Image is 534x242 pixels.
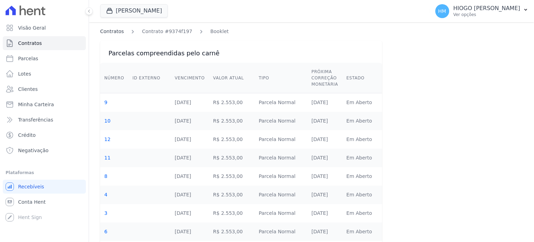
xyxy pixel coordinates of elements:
td: [DATE] [307,167,342,186]
td: Em Aberto [342,93,382,112]
td: [DATE] [170,204,209,223]
td: Parcela Normal [254,167,307,186]
td: [DATE] [170,130,209,149]
span: Recebíveis [18,183,44,190]
td: R$ 2.553,00 [209,112,254,130]
th: Tipo [254,63,307,93]
td: [DATE] [170,149,209,167]
td: Em Aberto [342,167,382,186]
a: 10 [104,118,111,124]
th: Vencimento [170,63,209,93]
th: ID Externo [128,63,170,93]
a: Booklet [210,28,229,35]
th: Número [100,63,128,93]
a: Lotes [3,67,86,81]
a: Contrato #9374f197 [142,28,192,35]
span: Conta Hent [18,198,46,205]
td: R$ 2.553,00 [209,167,254,186]
td: [DATE] [170,167,209,186]
td: Parcela Normal [254,149,307,167]
a: 3 [104,210,107,216]
span: Minha Carteira [18,101,54,108]
span: Visão Geral [18,24,46,31]
td: [DATE] [170,186,209,204]
td: R$ 2.553,00 [209,186,254,204]
td: Em Aberto [342,223,382,241]
button: [PERSON_NAME] [100,4,168,17]
a: Contratos [3,36,86,50]
nav: Breadcrumb [100,28,382,35]
td: Parcela Normal [254,112,307,130]
th: Valor Atual [209,63,254,93]
p: HIOGO [PERSON_NAME] [453,5,520,12]
td: R$ 2.553,00 [209,130,254,149]
span: Clientes [18,86,38,93]
a: 9 [104,100,107,105]
h3: Parcelas compreendidas pelo carnê [108,49,374,57]
a: Conta Hent [3,195,86,209]
td: R$ 2.553,00 [209,93,254,112]
td: Em Aberto [342,112,382,130]
a: Transferências [3,113,86,127]
button: HM HIOGO [PERSON_NAME] Ver opções [430,1,534,21]
span: Lotes [18,70,31,77]
span: translation missing: pt-BR.manager.contracts.booklets.new.booklet [210,29,229,34]
td: [DATE] [170,93,209,112]
a: Contratos [100,28,124,35]
span: Crédito [18,132,36,139]
td: Em Aberto [342,186,382,204]
td: R$ 2.553,00 [209,223,254,241]
td: Parcela Normal [254,204,307,223]
td: [DATE] [170,223,209,241]
td: [DATE] [170,112,209,130]
a: Recebíveis [3,180,86,194]
td: Parcela Normal [254,130,307,149]
td: [DATE] [307,223,342,241]
span: Transferências [18,116,53,123]
a: 8 [104,173,107,179]
th: Próxima Correção Monetária [307,63,342,93]
a: Negativação [3,143,86,157]
a: 4 [104,192,107,197]
p: Ver opções [453,12,520,17]
a: Parcelas [3,52,86,65]
td: R$ 2.553,00 [209,204,254,223]
span: Negativação [18,147,49,154]
td: Parcela Normal [254,186,307,204]
td: Em Aberto [342,149,382,167]
th: Estado [342,63,382,93]
span: HM [438,9,446,14]
td: [DATE] [307,204,342,223]
td: [DATE] [307,93,342,112]
a: Minha Carteira [3,97,86,111]
a: Crédito [3,128,86,142]
td: [DATE] [307,112,342,130]
td: Em Aberto [342,204,382,223]
a: 6 [104,229,107,234]
a: 12 [104,136,111,142]
div: Plataformas [6,169,83,177]
span: Parcelas [18,55,38,62]
td: [DATE] [307,130,342,149]
td: Parcela Normal [254,93,307,112]
td: [DATE] [307,149,342,167]
td: R$ 2.553,00 [209,149,254,167]
a: 11 [104,155,111,161]
td: Em Aberto [342,130,382,149]
a: Visão Geral [3,21,86,35]
td: Parcela Normal [254,223,307,241]
td: [DATE] [307,186,342,204]
span: Contratos [18,40,42,47]
a: Clientes [3,82,86,96]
